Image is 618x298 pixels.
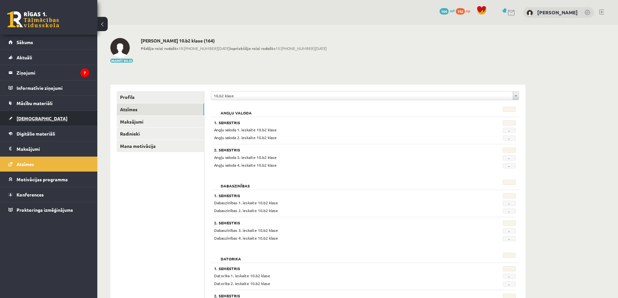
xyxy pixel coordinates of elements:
[141,45,327,51] span: 19:[PHONE_NUMBER][DATE] 15:[PHONE_NUMBER][DATE]
[110,59,133,63] button: Mainīt bildi
[456,8,465,15] span: 192
[214,281,270,286] span: Datorika 2. ieskaite 10.b2 klase
[503,281,516,287] span: -
[503,236,516,241] span: -
[8,65,89,80] a: Ziņojumi7
[17,80,89,95] legend: Informatīvie ziņojumi
[117,91,204,103] a: Profils
[537,9,578,16] a: [PERSON_NAME]
[214,228,278,233] span: Dabaszinības 3. ieskaite 10.b2 klase
[17,161,34,167] span: Atzīmes
[214,91,510,100] span: 10.b2 klase
[503,209,516,214] span: -
[80,68,89,77] i: 7
[214,193,464,198] h3: 1. Semestris
[214,180,256,186] h2: Dabaszinības
[8,96,89,111] a: Mācību materiāli
[17,131,55,137] span: Digitālie materiāli
[17,39,33,45] span: Sākums
[8,35,89,50] a: Sākums
[214,235,278,241] span: Dabaszinības 4. ieskaite 10.b2 klase
[8,187,89,202] a: Konferences
[214,273,270,278] span: Datorika 1. ieskaite 10.b2 klase
[527,10,533,16] img: Edgars Skumbiņš
[141,38,327,43] h2: [PERSON_NAME] 10.b2 klase (164)
[214,120,464,125] h3: 1. Semestris
[503,136,516,141] span: -
[117,128,204,140] a: Radinieki
[214,107,258,113] h2: Angļu valoda
[8,202,89,217] a: Proktoringa izmēģinājums
[440,8,455,13] a: 164 mP
[8,80,89,95] a: Informatīvie ziņojumi
[503,274,516,279] span: -
[214,221,464,225] h3: 2. Semestris
[17,100,53,106] span: Mācību materiāli
[503,128,516,133] span: -
[17,141,89,156] legend: Maksājumi
[117,140,204,152] a: Mana motivācija
[503,155,516,161] span: -
[8,157,89,172] a: Atzīmes
[440,8,449,15] span: 164
[17,207,73,213] span: Proktoringa izmēģinājums
[17,192,44,197] span: Konferences
[450,8,455,13] span: mP
[110,38,130,57] img: Edgars Skumbiņš
[466,8,470,13] span: xp
[211,91,519,100] a: 10.b2 klase
[117,116,204,128] a: Maksājumi
[17,54,32,60] span: Aktuāli
[214,155,277,160] span: Angļu valoda 3. ieskaite 10.b2 klase
[214,135,277,140] span: Angļu valoda 2. ieskaite 10.b2 klase
[8,50,89,65] a: Aktuāli
[8,111,89,126] a: [DEMOGRAPHIC_DATA]
[214,266,464,271] h3: 1. Semestris
[17,176,68,182] span: Motivācijas programma
[214,200,278,205] span: Dabaszinības 1. ieskaite 10.b2 klase
[214,208,278,213] span: Dabaszinības 2. ieskaite 10.b2 klase
[503,201,516,206] span: -
[214,293,464,298] h3: 2. Semestris
[8,141,89,156] a: Maksājumi
[230,46,275,51] b: Iepriekšējo reizi redzēts
[141,46,178,51] b: Pēdējo reizi redzēts
[214,162,277,168] span: Angļu valoda 4. ieskaite 10.b2 klase
[7,11,59,28] a: Rīgas 1. Tālmācības vidusskola
[503,228,516,233] span: -
[117,103,204,115] a: Atzīmes
[8,126,89,141] a: Digitālie materiāli
[503,163,516,168] span: -
[8,172,89,187] a: Motivācijas programma
[214,253,248,259] h2: Datorika
[17,115,67,121] span: [DEMOGRAPHIC_DATA]
[17,65,89,80] legend: Ziņojumi
[214,127,277,132] span: Angļu valoda 1. ieskaite 10.b2 klase
[214,148,464,152] h3: 2. Semestris
[456,8,473,13] a: 192 xp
